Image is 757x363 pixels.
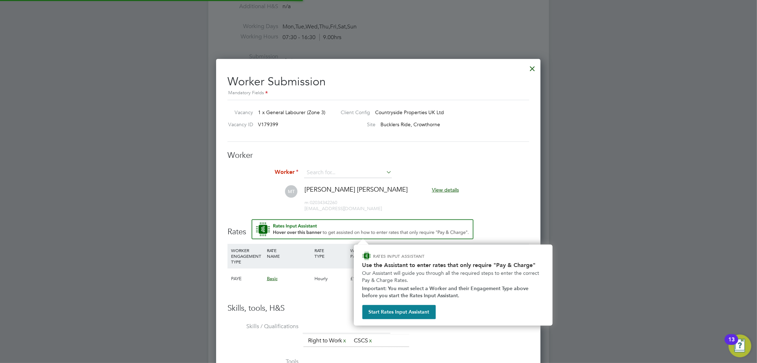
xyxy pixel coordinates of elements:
span: Countryside Properties UK Ltd [375,109,444,116]
div: AGENCY CHARGE RATE [492,244,527,268]
div: Mandatory Fields [227,89,529,97]
span: [PERSON_NAME] [PERSON_NAME] [305,185,408,193]
button: Open Resource Center, 13 new notifications [729,335,751,357]
h3: Rates [227,219,529,237]
span: MT [285,185,297,198]
label: Skills / Qualifications [227,323,298,330]
div: 13 [728,340,735,349]
div: How to input Rates that only require Pay & Charge [354,245,553,326]
div: £12.60 [349,268,384,289]
span: 02034342260 [305,199,337,205]
span: Basic [267,276,278,282]
label: Worker [227,169,298,176]
span: Bucklers Ride, Crowthorne [381,121,440,128]
label: Vacancy [225,109,253,116]
label: Site [335,121,376,128]
div: RATE TYPE [313,244,349,262]
span: V179399 [258,121,278,128]
span: m: [305,199,310,205]
div: HOLIDAY PAY [384,244,420,262]
button: Start Rates Input Assistant [362,305,436,319]
span: 1 x General Labourer (Zone 3) [258,109,325,116]
label: Client Config [335,109,371,116]
img: ENGAGE Assistant Icon [362,252,371,260]
h2: Use the Assistant to enter rates that only require "Pay & Charge" [362,262,544,268]
div: RATE NAME [265,244,313,262]
div: PAYE [229,268,265,289]
li: Right to Work [305,336,350,346]
span: [EMAIL_ADDRESS][DOMAIN_NAME] [305,205,382,212]
h2: Worker Submission [227,69,529,97]
li: CSCS [351,336,376,346]
button: Rate Assistant [252,219,473,239]
p: RATES INPUT ASSISTANT [373,253,462,259]
div: EMPLOYER COST [420,244,456,262]
a: x [342,336,347,345]
p: Our Assistant will guide you through all the required steps to enter the correct Pay & Charge Rates. [362,270,544,284]
h3: Worker [227,150,529,161]
a: x [368,336,373,345]
div: AGENCY MARKUP [456,244,492,262]
div: WORKER PAY RATE [349,244,384,262]
strong: Important: You must select a Worker and their Engagement Type above before you start the Rates In... [362,285,530,299]
span: View details [432,187,459,193]
label: Vacancy ID [225,121,253,128]
h3: Skills, tools, H&S [227,303,529,314]
div: Hourly [313,268,349,289]
input: Search for... [304,167,392,178]
div: WORKER ENGAGEMENT TYPE [229,244,265,268]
